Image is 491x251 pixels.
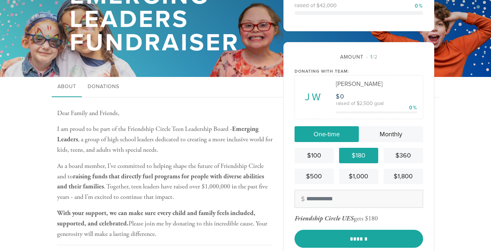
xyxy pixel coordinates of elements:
span: /2 [366,54,377,60]
a: $360 [384,148,423,163]
b: raising funds that directly fuel programs for people with diverse abilities and their families [57,172,264,191]
span: Friendship Circle UES [295,214,354,223]
a: About [52,77,82,97]
span: JW [302,90,323,105]
div: $360 [386,151,420,160]
div: 0% [409,104,417,111]
div: $180 [365,214,378,223]
span: 0 [340,93,344,100]
a: $180 [339,148,378,163]
a: $500 [295,169,334,184]
p: As a board member, I’ve committed to helping shape the future of Friendship Circle and to . Toget... [57,161,273,202]
a: $1,000 [339,169,378,184]
div: Donating with team: [295,68,423,74]
div: $1,800 [386,172,420,181]
div: [PERSON_NAME] [336,81,417,87]
div: $1,000 [342,172,375,181]
span: $ [336,93,340,100]
div: gets [295,214,363,223]
p: Dear Family and Friends, [57,108,273,119]
a: $100 [295,148,334,163]
a: One-time [295,126,359,142]
div: raised of $2,500 goal [336,101,417,106]
a: Donations [82,77,125,97]
b: With your support, we can make sure every child and family feels included, supported, and celebra... [57,209,255,228]
a: Monthly [359,126,423,142]
div: $180 [342,151,375,160]
a: $1,800 [384,169,423,184]
div: 0% [415,4,423,9]
div: raised of $42,000 [295,3,423,8]
div: Amount [295,53,423,61]
p: I am proud to be part of the Friendship Circle Teen Leadership Board - , a group of high school l... [57,124,273,155]
div: $100 [297,151,331,160]
p: Please join me by donating to this incredible cause. Your generosity will make a lasting difference. [57,208,273,239]
div: $500 [297,172,331,181]
b: Emerging Leaders [57,125,259,143]
span: 1 [370,54,372,60]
